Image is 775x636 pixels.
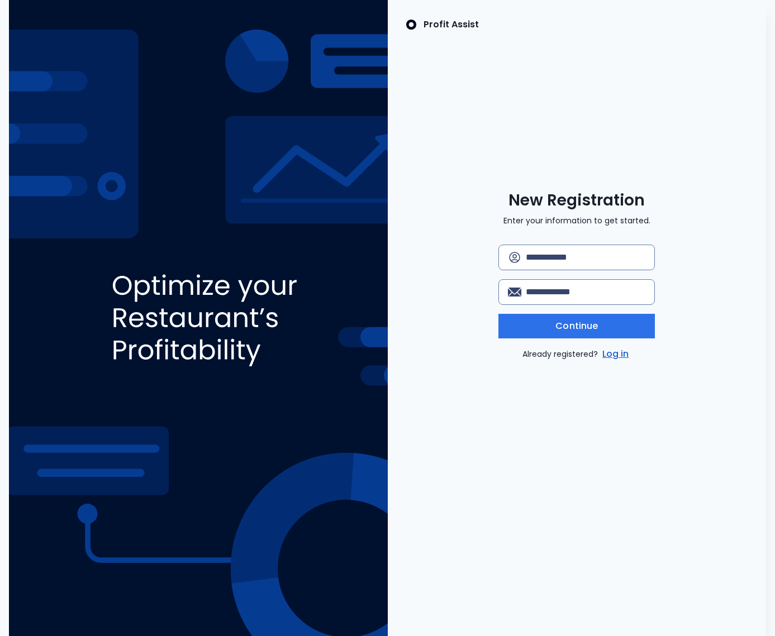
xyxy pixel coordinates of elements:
a: Log in [600,347,631,361]
span: Continue [555,319,598,333]
p: Profit Assist [424,18,479,31]
span: New Registration [508,190,645,211]
p: Already registered? [522,347,631,361]
p: Enter your information to get started. [503,215,650,227]
img: SpotOn Logo [406,18,417,31]
button: Continue [498,314,655,338]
